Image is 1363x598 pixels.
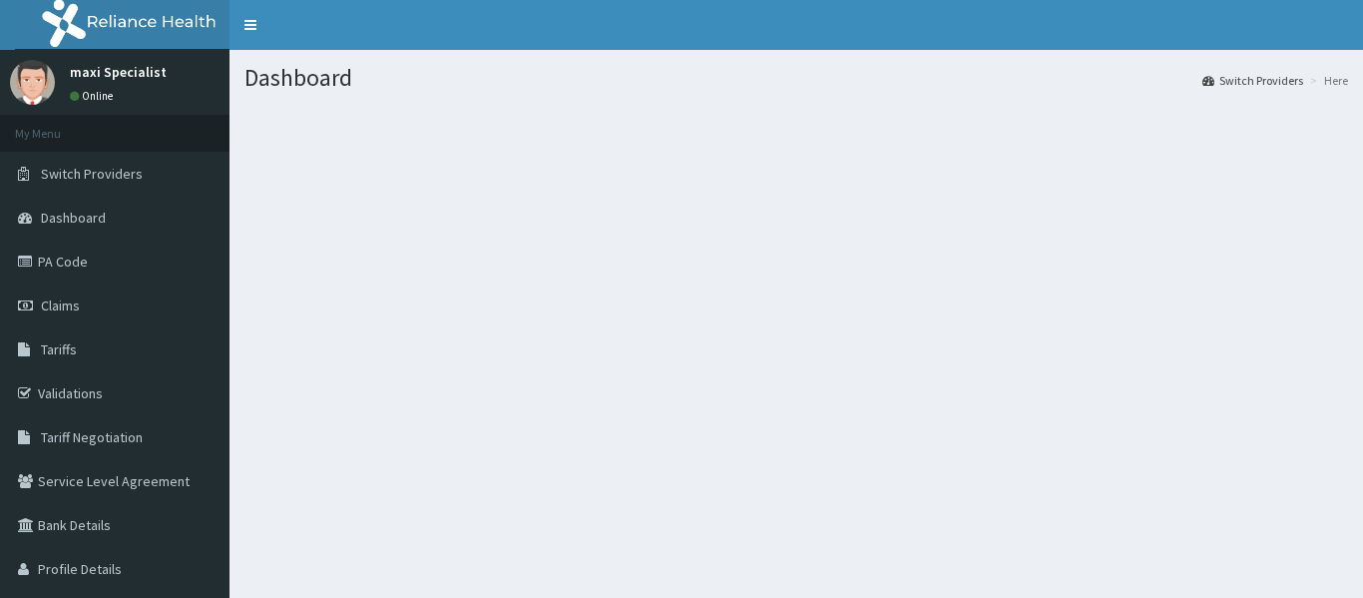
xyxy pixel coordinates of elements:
[70,89,118,103] a: Online
[41,165,143,183] span: Switch Providers
[70,65,167,79] p: maxi Specialist
[244,65,1348,91] h1: Dashboard
[10,60,55,105] img: User Image
[41,209,106,227] span: Dashboard
[41,428,143,446] span: Tariff Negotiation
[41,340,77,358] span: Tariffs
[1305,72,1348,89] li: Here
[41,297,80,314] span: Claims
[1202,72,1303,89] a: Switch Providers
